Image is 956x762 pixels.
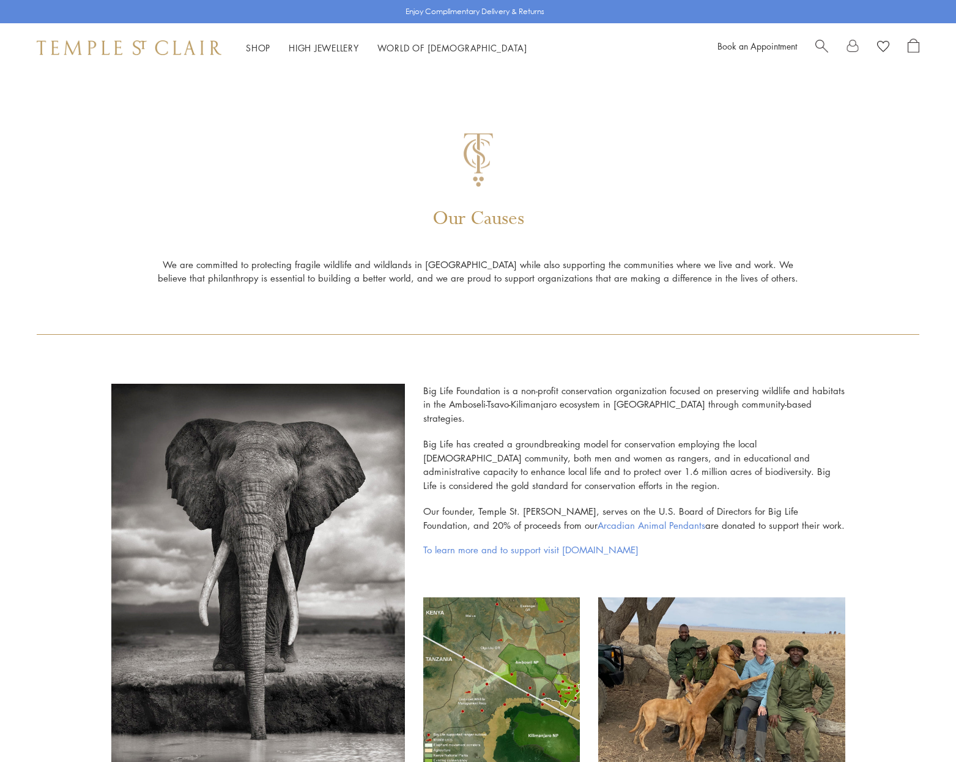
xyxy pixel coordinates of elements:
a: World of [DEMOGRAPHIC_DATA]World of [DEMOGRAPHIC_DATA] [377,42,527,54]
a: View Wishlist [877,39,889,57]
p: Our Causes [432,205,524,258]
img: Temple St. Clair [37,40,221,55]
p: Big Life Foundation is a non-profit conservation organization focused on preserving wildlife and ... [423,384,845,438]
a: Arcadian Animal Pendants [598,519,705,531]
a: Open Shopping Bag [908,39,919,57]
p: Our founder, Temple St. [PERSON_NAME], serves on the U.S. Board of Directors for Big Life Foundat... [423,504,845,544]
img: Gold-Monogram1.png [464,133,493,187]
a: To learn more and to support visit [DOMAIN_NAME] [423,544,845,556]
nav: Main navigation [246,40,527,56]
p: We are committed to protecting fragile wildlife and wildlands in [GEOGRAPHIC_DATA] while also sup... [157,258,799,334]
a: High JewelleryHigh Jewellery [289,42,359,54]
a: ShopShop [246,42,270,54]
a: Search [815,39,828,57]
p: Big Life has created a groundbreaking model for conservation employing the local [DEMOGRAPHIC_DAT... [423,437,845,504]
p: Enjoy Complimentary Delivery & Returns [406,6,544,18]
a: Book an Appointment [717,40,797,52]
